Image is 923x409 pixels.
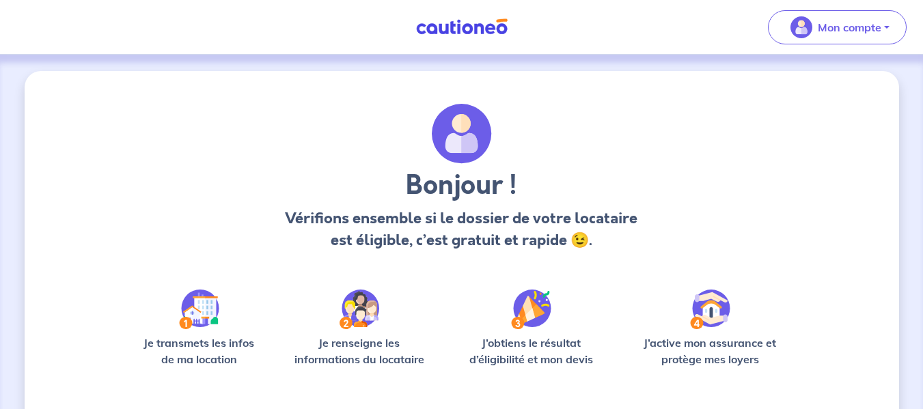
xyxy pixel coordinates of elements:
p: J’obtiens le résultat d’éligibilité et mon devis [454,335,609,367]
p: Je renseigne les informations du locataire [286,335,433,367]
img: /static/bfff1cf634d835d9112899e6a3df1a5d/Step-4.svg [690,290,730,329]
p: Je transmets les infos de ma location [134,335,264,367]
img: /static/90a569abe86eec82015bcaae536bd8e6/Step-1.svg [179,290,219,329]
p: Vérifions ensemble si le dossier de votre locataire est éligible, c’est gratuit et rapide 😉. [281,208,642,251]
img: archivate [432,104,492,164]
p: J’active mon assurance et protège mes loyers [631,335,790,367]
button: illu_account_valid_menu.svgMon compte [768,10,907,44]
img: /static/c0a346edaed446bb123850d2d04ad552/Step-2.svg [340,290,379,329]
img: illu_account_valid_menu.svg [790,16,812,38]
img: /static/f3e743aab9439237c3e2196e4328bba9/Step-3.svg [511,290,551,329]
h3: Bonjour ! [281,169,642,202]
img: Cautioneo [411,18,513,36]
p: Mon compte [818,19,881,36]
